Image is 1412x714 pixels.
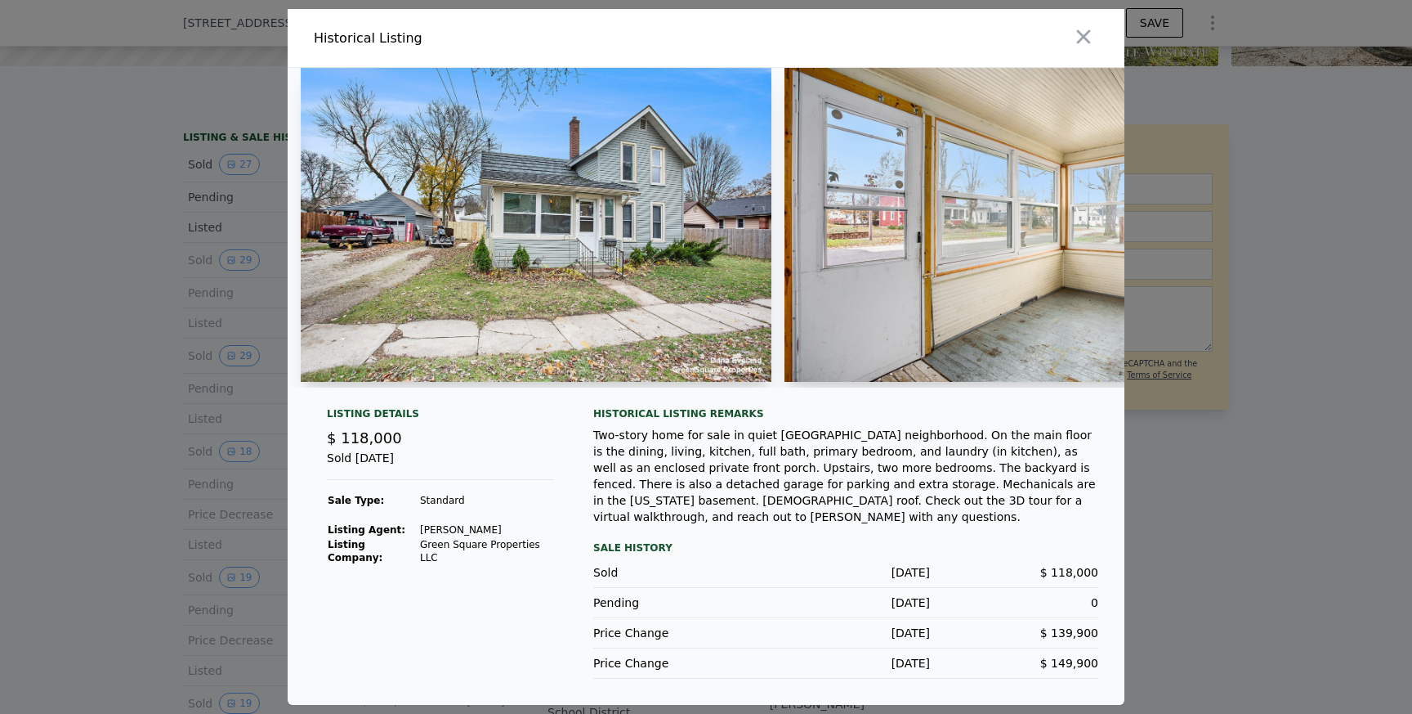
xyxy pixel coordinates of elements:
[327,429,402,447] span: $ 118,000
[1040,566,1098,579] span: $ 118,000
[593,538,1098,558] div: Sale History
[301,68,771,382] img: Property Img
[328,524,405,536] strong: Listing Agent:
[327,450,554,480] div: Sold [DATE]
[328,495,384,506] strong: Sale Type:
[593,564,762,581] div: Sold
[762,655,930,671] div: [DATE]
[419,523,554,537] td: [PERSON_NAME]
[593,655,762,671] div: Price Change
[1040,657,1098,670] span: $ 149,900
[419,493,554,508] td: Standard
[762,595,930,611] div: [DATE]
[593,407,1098,420] div: Historical Listing remarks
[762,625,930,641] div: [DATE]
[328,539,382,564] strong: Listing Company:
[593,427,1098,525] div: Two-story home for sale in quiet [GEOGRAPHIC_DATA] neighborhood. On the main floor is the dining,...
[1040,626,1098,640] span: $ 139,900
[762,564,930,581] div: [DATE]
[593,625,762,641] div: Price Change
[930,595,1098,611] div: 0
[593,595,762,611] div: Pending
[327,407,554,427] div: Listing Details
[784,68,1256,382] img: Property Img
[419,537,554,565] td: Green Square Properties LLC
[314,29,699,48] div: Historical Listing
